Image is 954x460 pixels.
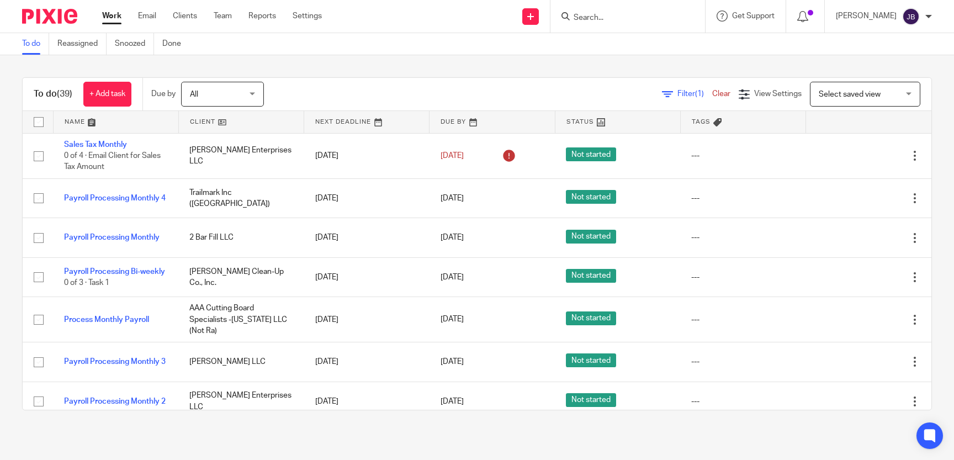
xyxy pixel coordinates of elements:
a: Settings [293,10,322,22]
td: Trailmark Inc ([GEOGRAPHIC_DATA]) [178,178,304,218]
div: --- [691,150,794,161]
td: [DATE] [304,297,430,342]
div: --- [691,314,794,325]
a: + Add task [83,82,131,107]
td: [DATE] [304,218,430,257]
div: --- [691,232,794,243]
span: [DATE] [441,358,464,366]
td: [PERSON_NAME] Clean-Up Co., Inc. [178,257,304,297]
td: [DATE] [304,133,430,178]
span: Not started [566,353,616,367]
span: Not started [566,393,616,407]
div: --- [691,396,794,407]
span: Not started [566,269,616,283]
input: Search [573,13,672,23]
a: Team [214,10,232,22]
span: Tags [692,119,711,125]
span: View Settings [754,90,802,98]
td: 2 Bar Fill LLC [178,218,304,257]
div: --- [691,356,794,367]
a: Process Monthly Payroll [64,316,149,324]
span: [DATE] [441,194,464,202]
span: Not started [566,190,616,204]
span: Get Support [732,12,775,20]
td: [DATE] [304,178,430,218]
td: [PERSON_NAME] Enterprises LLC [178,133,304,178]
a: Snoozed [115,33,154,55]
a: Reports [248,10,276,22]
img: svg%3E [902,8,920,25]
td: [DATE] [304,257,430,297]
span: Filter [677,90,712,98]
span: Select saved view [819,91,881,98]
p: [PERSON_NAME] [836,10,897,22]
span: Not started [566,311,616,325]
img: Pixie [22,9,77,24]
a: Payroll Processing Monthly 4 [64,194,166,202]
span: (1) [695,90,704,98]
span: [DATE] [441,316,464,324]
a: Payroll Processing Bi-weekly [64,268,165,276]
a: Reassigned [57,33,107,55]
span: [DATE] [441,234,464,242]
a: To do [22,33,49,55]
h1: To do [34,88,72,100]
span: (39) [57,89,72,98]
p: Due by [151,88,176,99]
span: [DATE] [441,273,464,281]
a: Payroll Processing Monthly [64,234,160,241]
span: [DATE] [441,398,464,405]
div: --- [691,272,794,283]
td: [PERSON_NAME] LLC [178,342,304,382]
a: Done [162,33,189,55]
span: [DATE] [441,152,464,160]
span: 0 of 4 · Email Client for Sales Tax Amount [64,152,161,171]
a: Payroll Processing Monthly 3 [64,358,166,366]
a: Sales Tax Monthly [64,141,127,149]
span: Not started [566,147,616,161]
td: [DATE] [304,382,430,421]
a: Work [102,10,121,22]
td: AAA Cutting Board Specialists -[US_STATE] LLC (Not Ra) [178,297,304,342]
td: [PERSON_NAME] Enterprises LLC [178,382,304,421]
td: [DATE] [304,342,430,382]
span: 0 of 3 · Task 1 [64,279,109,287]
a: Email [138,10,156,22]
a: Clients [173,10,197,22]
span: All [190,91,198,98]
a: Clear [712,90,730,98]
a: Payroll Processing Monthly 2 [64,398,166,405]
span: Not started [566,230,616,244]
div: --- [691,193,794,204]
